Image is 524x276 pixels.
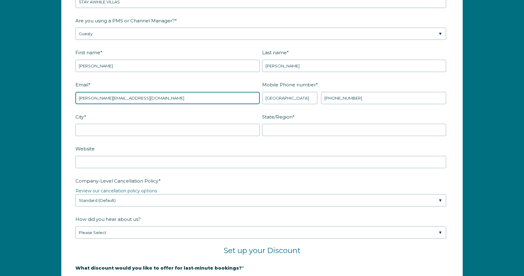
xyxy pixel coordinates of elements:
[75,176,159,186] span: Company-Level Cancellation Policy
[75,16,175,25] span: Are you using a PMS or Channel Manager?
[262,80,316,89] span: Mobile Phone number
[224,246,300,255] span: Set up your Discount
[75,265,242,271] strong: What discount would you like to offer for last-minute bookings?
[75,112,84,122] span: City
[262,112,293,122] span: State/Region
[75,80,88,89] span: Email
[75,144,95,153] span: Website
[262,48,287,57] span: Last name
[75,214,141,224] span: How did you hear about us?
[75,48,100,57] span: First name
[75,188,157,194] a: Review our cancellation policy options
